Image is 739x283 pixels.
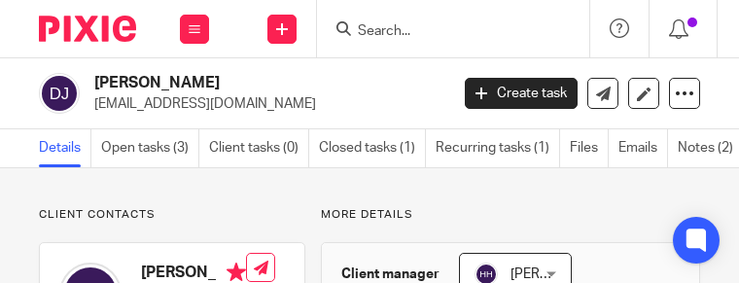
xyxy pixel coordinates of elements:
a: Files [570,129,609,167]
a: Create task [465,78,578,109]
p: [EMAIL_ADDRESS][DOMAIN_NAME] [94,94,436,114]
a: Details [39,129,91,167]
p: More details [321,207,700,223]
a: Open tasks (3) [101,129,199,167]
span: [PERSON_NAME] [510,267,617,281]
h2: [PERSON_NAME] [94,73,368,93]
img: svg%3E [39,73,80,114]
img: Pixie [39,16,136,42]
i: Primary [227,263,246,282]
a: Emails [618,129,668,167]
a: Client tasks (0) [209,129,309,167]
p: Client contacts [39,207,305,223]
input: Search [356,23,531,41]
a: Recurring tasks (1) [436,129,560,167]
a: Closed tasks (1) [319,129,426,167]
